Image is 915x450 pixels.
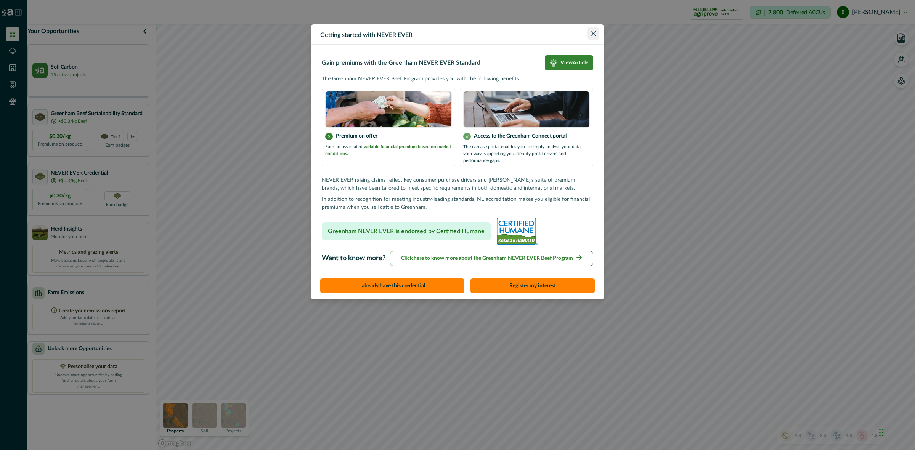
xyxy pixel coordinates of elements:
p: Want to know more? [322,253,385,264]
button: I already have this credential [320,278,464,293]
img: certification logo [325,91,452,128]
img: light-bulb-icon [550,59,557,67]
p: NEVER EVER raising claims reflect key consumer purchase drivers and [PERSON_NAME]’s suite of prem... [322,176,593,192]
p: Gain premiums with the Greenham NEVER EVER Standard [322,58,480,67]
p: Click here to know more about the Greenham NEVER EVER Beef Program [401,255,573,263]
a: light-bulb-iconViewArticle [545,55,593,70]
button: Click here to know more about the Greenham NEVER EVER Beef Program [390,251,593,266]
p: In addition to recognition for meeting industry-leading standards, NE accreditation makes you eli... [322,195,593,211]
p: Earn an associated [325,143,452,157]
img: certification logo [463,91,590,128]
button: Close [587,27,599,40]
p: The Greenham NEVER EVER Beef Program provides you with the following benefits: [322,75,593,83]
p: Access to the Greenham Connect portal [474,132,567,140]
img: certified_humane_never_ever-293e6c0d.jpg [497,218,538,245]
button: Register my interest [470,278,595,293]
span: variable financial premium based on market conditions. [325,144,451,156]
div: Drag [879,421,884,444]
p: The carcase portal enables you to simply analyse your data, your way, supporting you identify pro... [463,143,590,164]
p: Greenham NEVER EVER is endorsed by Certified Humane [328,227,485,236]
p: Premium on offer [336,132,377,140]
iframe: Chat Widget [877,413,915,450]
header: Getting started with NEVER EVER [311,24,604,45]
p: View Article [560,60,588,66]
